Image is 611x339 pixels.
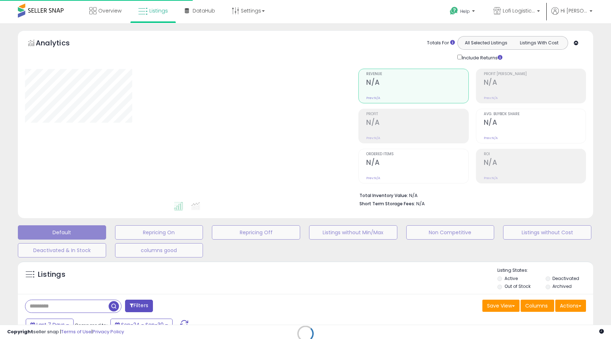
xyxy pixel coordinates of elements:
span: Ordered Items [366,152,468,156]
li: N/A [359,191,581,199]
span: Help [460,8,470,14]
span: Revenue [366,72,468,76]
span: Hi [PERSON_NAME] [561,7,587,14]
div: seller snap | | [7,329,124,335]
small: Prev: N/A [366,136,380,140]
span: Overview [98,7,121,14]
small: Prev: N/A [484,96,498,100]
span: N/A [416,200,425,207]
span: Lofi Logistics LLC [503,7,535,14]
small: Prev: N/A [484,136,498,140]
h5: Analytics [36,38,84,50]
span: Avg. Buybox Share [484,112,586,116]
b: Short Term Storage Fees: [359,201,415,207]
a: Hi [PERSON_NAME] [551,7,592,23]
div: Totals For [427,40,455,46]
h2: N/A [366,78,468,88]
button: Deactivated & In Stock [18,243,106,257]
button: columns good [115,243,203,257]
h2: N/A [484,118,586,128]
button: Listings With Cost [512,38,566,48]
h2: N/A [484,158,586,168]
h2: N/A [484,78,586,88]
button: Repricing On [115,225,203,240]
span: ROI [484,152,586,156]
small: Prev: N/A [484,176,498,180]
span: Profit [PERSON_NAME] [484,72,586,76]
span: Listings [149,7,168,14]
i: Get Help [449,6,458,15]
button: Repricing Off [212,225,300,240]
span: DataHub [193,7,215,14]
button: Default [18,225,106,240]
h2: N/A [366,118,468,128]
button: Non Competitive [406,225,495,240]
a: Help [444,1,482,23]
span: Profit [366,112,468,116]
b: Total Inventory Value: [359,192,408,198]
button: All Selected Listings [460,38,513,48]
div: Include Returns [452,53,511,62]
h2: N/A [366,158,468,168]
button: Listings without Min/Max [309,225,397,240]
small: Prev: N/A [366,176,380,180]
small: Prev: N/A [366,96,380,100]
button: Listings without Cost [503,225,591,240]
strong: Copyright [7,328,33,335]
